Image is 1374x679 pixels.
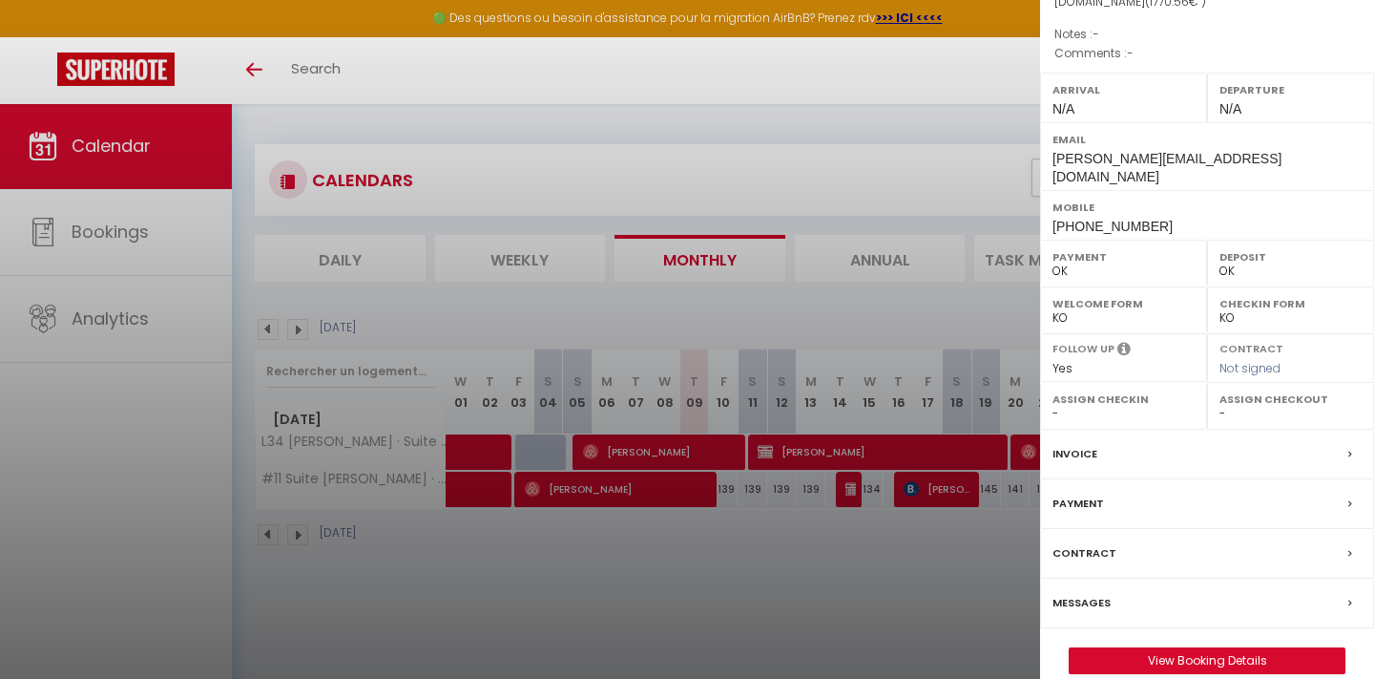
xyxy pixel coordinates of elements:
i: Select YES if you want to send post-checkout messages sequences [1117,341,1131,362]
label: Payment [1052,494,1104,514]
label: Assign Checkin [1052,390,1195,409]
p: Comments : [1054,44,1360,63]
label: Email [1052,130,1362,149]
span: N/A [1052,101,1074,117]
label: Arrival [1052,80,1195,99]
label: Messages [1052,593,1111,613]
p: Notes : [1054,25,1360,44]
label: Welcome form [1052,294,1195,313]
label: Deposit [1219,247,1362,266]
span: - [1093,26,1099,42]
span: [PERSON_NAME][EMAIL_ADDRESS][DOMAIN_NAME] [1052,151,1281,184]
span: Not signed [1219,360,1280,376]
span: N/A [1219,101,1241,117]
label: Mobile [1052,198,1362,217]
label: Follow up [1052,341,1114,357]
button: View Booking Details [1069,647,1345,674]
span: [PHONE_NUMBER] [1052,219,1173,234]
label: Contract [1052,543,1116,563]
label: Payment [1052,247,1195,266]
a: View Booking Details [1070,648,1344,673]
label: Contract [1219,341,1283,353]
label: Assign Checkout [1219,390,1362,409]
label: Departure [1219,80,1362,99]
label: Checkin form [1219,294,1362,313]
span: - [1127,45,1134,61]
label: Invoice [1052,444,1097,464]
